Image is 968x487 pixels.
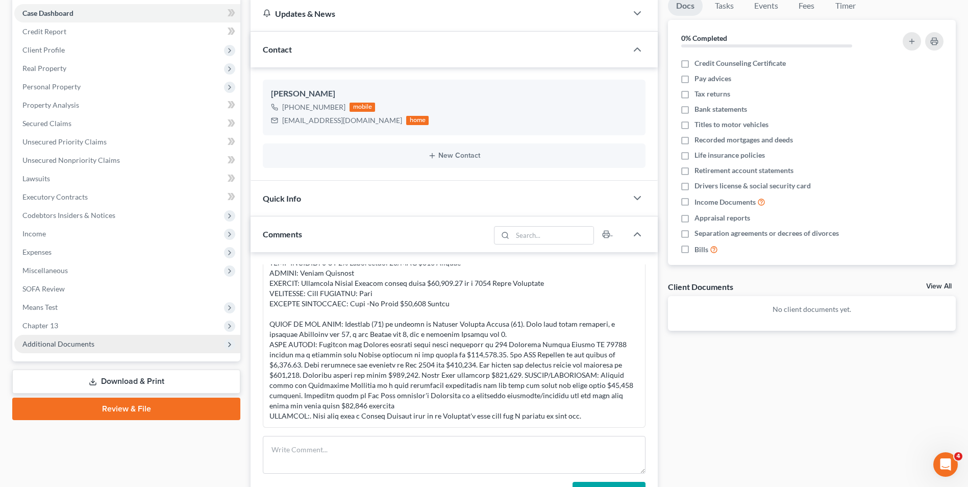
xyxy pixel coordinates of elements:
[22,27,66,36] span: Credit Report
[22,229,46,238] span: Income
[14,151,240,169] a: Unsecured Nonpriority Claims
[22,339,94,348] span: Additional Documents
[22,211,115,220] span: Codebtors Insiders & Notices
[694,119,768,130] span: Titles to motor vehicles
[694,228,839,238] span: Separation agreements or decrees of divorces
[14,169,240,188] a: Lawsuits
[694,58,786,68] span: Credit Counseling Certificate
[22,137,107,146] span: Unsecured Priority Claims
[694,104,747,114] span: Bank statements
[22,284,65,293] span: SOFA Review
[271,152,637,160] button: New Contact
[676,304,948,314] p: No client documents yet.
[22,248,52,256] span: Expenses
[22,266,68,275] span: Miscellaneous
[14,188,240,206] a: Executory Contracts
[350,103,375,112] div: mobile
[694,135,793,145] span: Recorded mortgages and deeds
[263,44,292,54] span: Contact
[406,116,429,125] div: home
[512,227,593,244] input: Search...
[263,8,615,19] div: Updates & News
[694,74,731,84] span: Pay advices
[22,192,88,201] span: Executory Contracts
[14,133,240,151] a: Unsecured Priority Claims
[22,9,73,17] span: Case Dashboard
[282,102,345,112] div: [PHONE_NUMBER]
[954,452,962,460] span: 4
[14,22,240,41] a: Credit Report
[263,229,302,239] span: Comments
[694,245,708,255] span: Bills
[12,398,240,420] a: Review & File
[681,34,727,42] strong: 0% Completed
[22,101,79,109] span: Property Analysis
[694,165,793,176] span: Retirement account statements
[668,281,733,292] div: Client Documents
[14,280,240,298] a: SOFA Review
[22,45,65,54] span: Client Profile
[933,452,958,477] iframe: Intercom live chat
[282,115,402,126] div: [EMAIL_ADDRESS][DOMAIN_NAME]
[22,321,58,330] span: Chapter 13
[263,193,301,203] span: Quick Info
[926,283,952,290] a: View All
[694,197,756,207] span: Income Documents
[14,114,240,133] a: Secured Claims
[12,370,240,394] a: Download & Print
[694,89,730,99] span: Tax returns
[22,156,120,164] span: Unsecured Nonpriority Claims
[22,303,58,311] span: Means Test
[269,237,639,421] div: 8-LO-Ipsumdol Sita Consec A08-09275-ELI Seddo: 11 Eiu 2216 TEMP INCIDID: 0 UT 2% Laboreetdol 28/M...
[22,119,71,128] span: Secured Claims
[22,174,50,183] span: Lawsuits
[14,96,240,114] a: Property Analysis
[22,82,81,91] span: Personal Property
[694,150,765,160] span: Life insurance policies
[694,181,811,191] span: Drivers license & social security card
[14,4,240,22] a: Case Dashboard
[271,88,637,100] div: [PERSON_NAME]
[22,64,66,72] span: Real Property
[694,213,750,223] span: Appraisal reports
